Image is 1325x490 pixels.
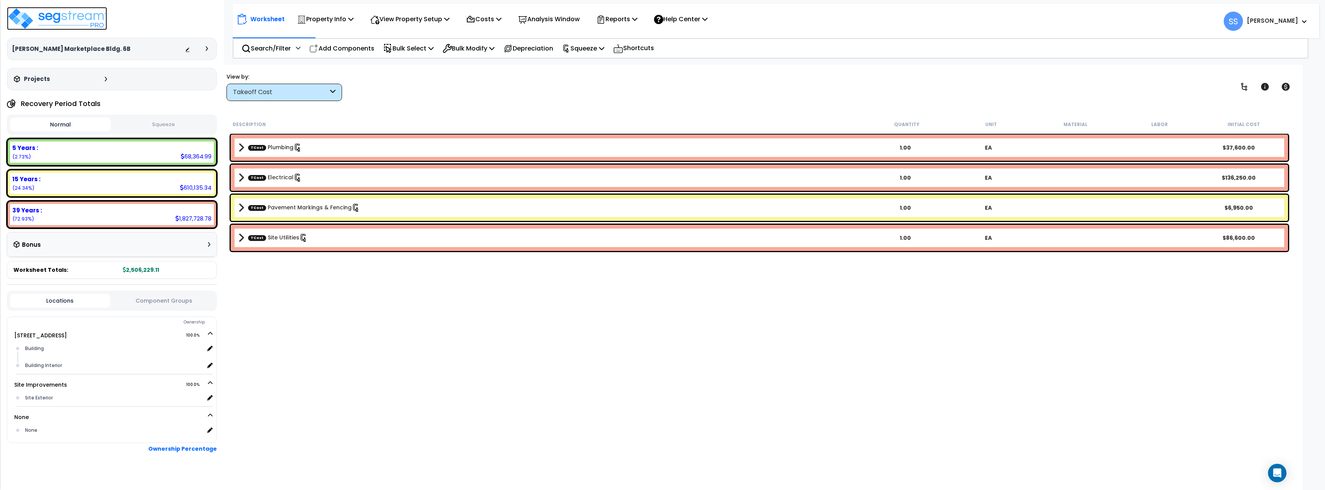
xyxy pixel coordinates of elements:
[947,144,1030,152] div: EA
[499,39,557,57] div: Depreciation
[613,43,654,54] p: Shortcuts
[113,118,214,131] button: Squeeze
[503,43,553,54] p: Depreciation
[22,242,41,248] h3: Bonus
[7,7,107,30] img: logo_pro_r.png
[443,43,495,54] p: Bulk Modify
[181,152,211,160] div: 68,364.99
[248,235,266,241] span: TCost
[10,118,111,131] button: Normal
[24,75,50,83] h3: Projects
[23,393,205,402] div: Site Exterior
[13,266,68,274] span: Worksheet Totals:
[250,14,285,24] p: Worksheet
[466,14,501,24] p: Costs
[864,204,947,212] div: 1.00
[1228,121,1260,128] small: Initial Cost
[562,43,604,54] p: Squeeze
[1247,17,1298,25] b: [PERSON_NAME]
[12,175,40,183] b: 15 Years :
[186,331,206,340] span: 100.0%
[596,14,637,24] p: Reports
[14,413,29,421] a: None
[12,153,31,160] small: 2.727803029134839%
[305,39,379,57] div: Add Components
[23,361,205,370] div: Building Interior
[1197,234,1280,242] div: $86,600.00
[1268,464,1286,482] div: Open Intercom Messenger
[894,121,919,128] small: Quantity
[248,205,266,210] span: TCost
[248,234,308,242] a: Custom Item
[23,426,205,435] div: None
[1197,204,1280,212] div: $6,950.00
[864,234,947,242] div: 1.00
[654,14,708,24] p: Help Center
[233,121,266,128] small: Description
[23,318,216,327] div: Ownership
[226,73,342,81] div: View by:
[175,214,211,222] div: 1,827,728.78
[12,185,34,191] small: 24.344754950449943%
[370,14,449,24] p: View Property Setup
[1197,144,1280,152] div: $37,600.00
[180,184,211,192] div: 610,135.34
[947,234,1030,242] div: EA
[14,381,67,389] a: Site Improvements 100.0%
[242,43,291,54] p: Search/Filter
[985,121,997,128] small: Unit
[12,45,131,53] h3: [PERSON_NAME] Marketplace Bldg. 6B
[947,174,1030,182] div: EA
[233,88,328,97] div: Takeoff Cost
[12,144,38,152] b: 5 Years :
[248,173,302,182] a: Custom Item
[21,100,101,108] h4: Recovery Period Totals
[1063,121,1087,128] small: Material
[1197,174,1280,182] div: $136,250.00
[14,332,67,339] a: [STREET_ADDRESS] 100.0%
[309,43,374,54] p: Add Components
[10,294,110,308] button: Locations
[1224,12,1243,31] span: SS
[383,43,434,54] p: Bulk Select
[864,174,947,182] div: 1.00
[12,206,42,214] b: 39 Years :
[248,143,302,152] a: Custom Item
[947,204,1030,212] div: EA
[186,380,206,389] span: 100.0%
[23,344,205,353] div: Building
[864,144,947,152] div: 1.00
[123,266,159,274] b: 2,506,229.11
[518,14,580,24] p: Analysis Window
[248,145,266,150] span: TCost
[12,216,34,222] small: 72.92744202041521%
[248,204,360,212] a: Custom Item
[609,39,658,58] div: Shortcuts
[114,296,214,305] button: Component Groups
[248,175,266,180] span: TCost
[1151,121,1168,128] small: Labor
[297,14,354,24] p: Property Info
[148,445,217,453] b: Ownership Percentage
